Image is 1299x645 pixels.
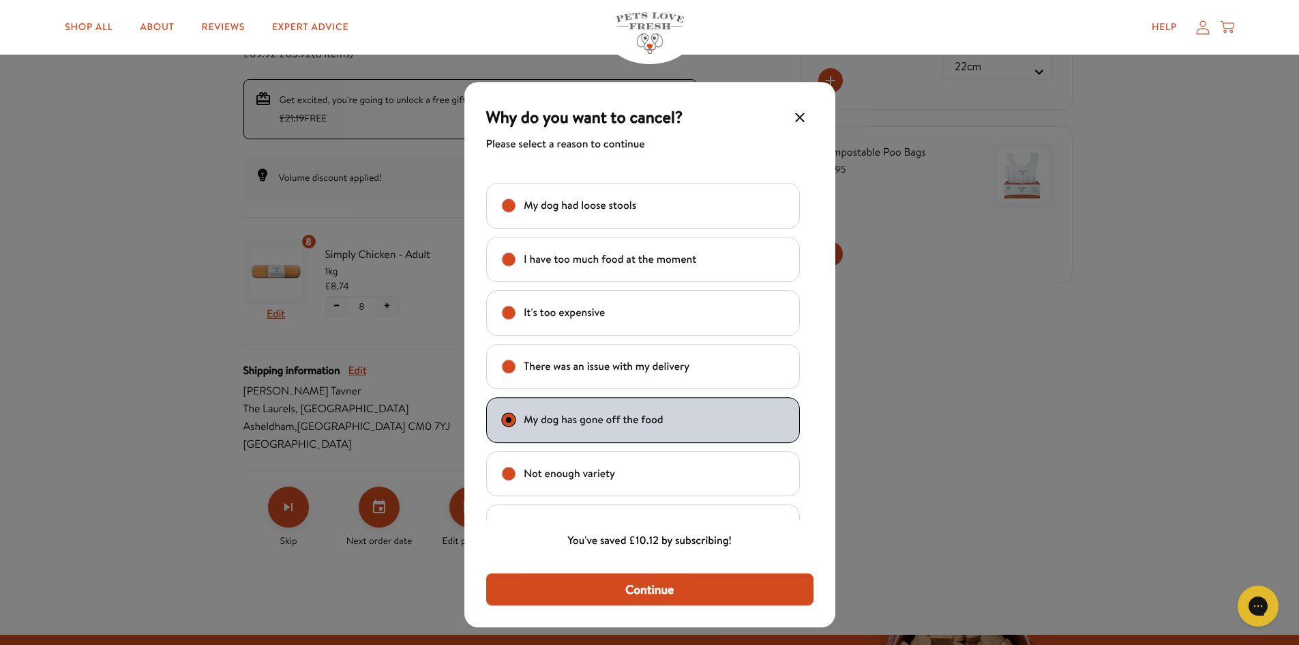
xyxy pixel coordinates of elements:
p: Please select a reason to continue [486,135,813,154]
text: There was an issue with my delivery [524,358,689,376]
a: About [129,14,185,41]
a: Help [1141,14,1188,41]
div: Make changes for subscription [243,487,697,548]
a: Reviews [191,14,256,41]
text: I want to change my order and can't do it [524,518,716,536]
text: My dog has gone off the food [524,411,663,429]
span: Continue [625,582,674,597]
text: It's too expensive [524,304,605,322]
text: Not enough variety [524,465,615,483]
a: Expert Advice [261,14,359,41]
a: Shop All [54,14,123,41]
text: My dog had loose stools [524,197,636,215]
text: Why do you want to cancel? [486,105,683,128]
iframe: Gorgias live chat messenger [1231,581,1285,631]
p: You've saved £10.12 by subscribing! [486,532,813,550]
button: Continue [486,573,813,605]
text: I have too much food at the moment [524,250,696,269]
img: Pets Love Fresh [616,12,684,54]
